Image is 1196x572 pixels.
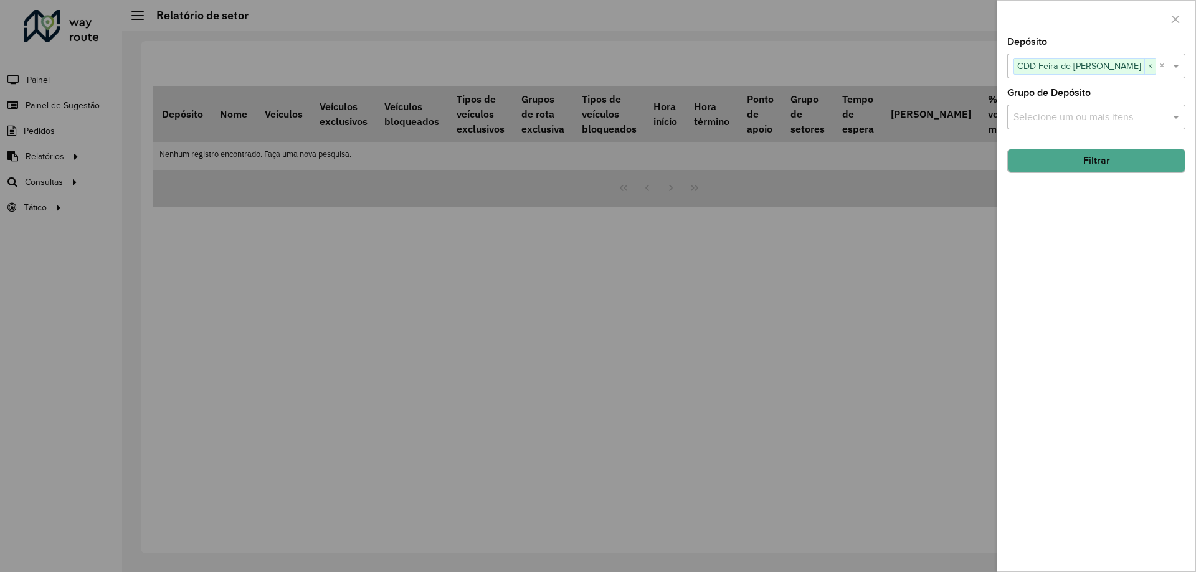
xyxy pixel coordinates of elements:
label: Depósito [1007,34,1047,49]
span: CDD Feira de [PERSON_NAME] [1014,59,1144,73]
span: × [1144,59,1156,74]
label: Grupo de Depósito [1007,85,1091,100]
span: Clear all [1159,59,1170,73]
button: Filtrar [1007,149,1185,172]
